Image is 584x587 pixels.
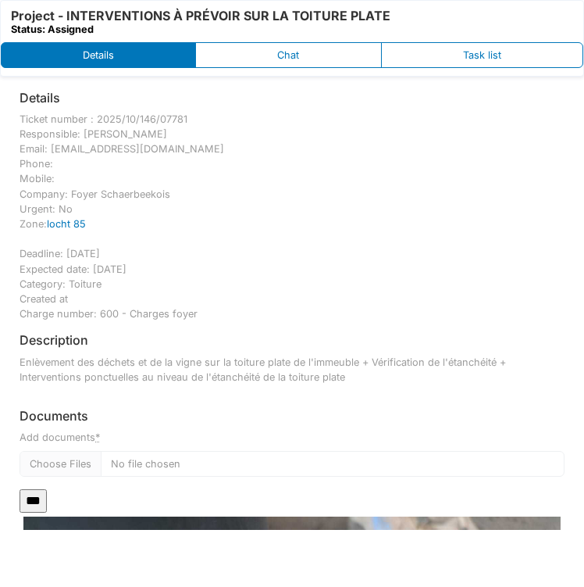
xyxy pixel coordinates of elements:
abbr: required [95,431,100,443]
button: Chat [195,42,381,68]
button: Details [1,42,196,68]
div: Basic example [1,42,583,68]
h6: Project - INTERVENTIONS À PRÉVOIR SUR LA TOITURE PLATE [11,9,390,36]
a: locht 85 [47,218,86,230]
button: Task list [381,42,583,68]
label: Add documents [20,430,100,445]
span: translation missing: en.chat [277,49,299,61]
div: Status: Assigned [11,23,390,35]
h6: Description [20,333,88,348]
p: Enlèvement des déchets et de la vigne sur la toiture plate de l'immeuble + Vérification de l'étan... [20,355,564,385]
h6: Details [20,91,60,106]
h6: Documents [20,409,564,424]
div: Ticket number : 2025/10/146/07781 Responsible: [PERSON_NAME] Email: [EMAIL_ADDRESS][DOMAIN_NAME] ... [20,112,564,322]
